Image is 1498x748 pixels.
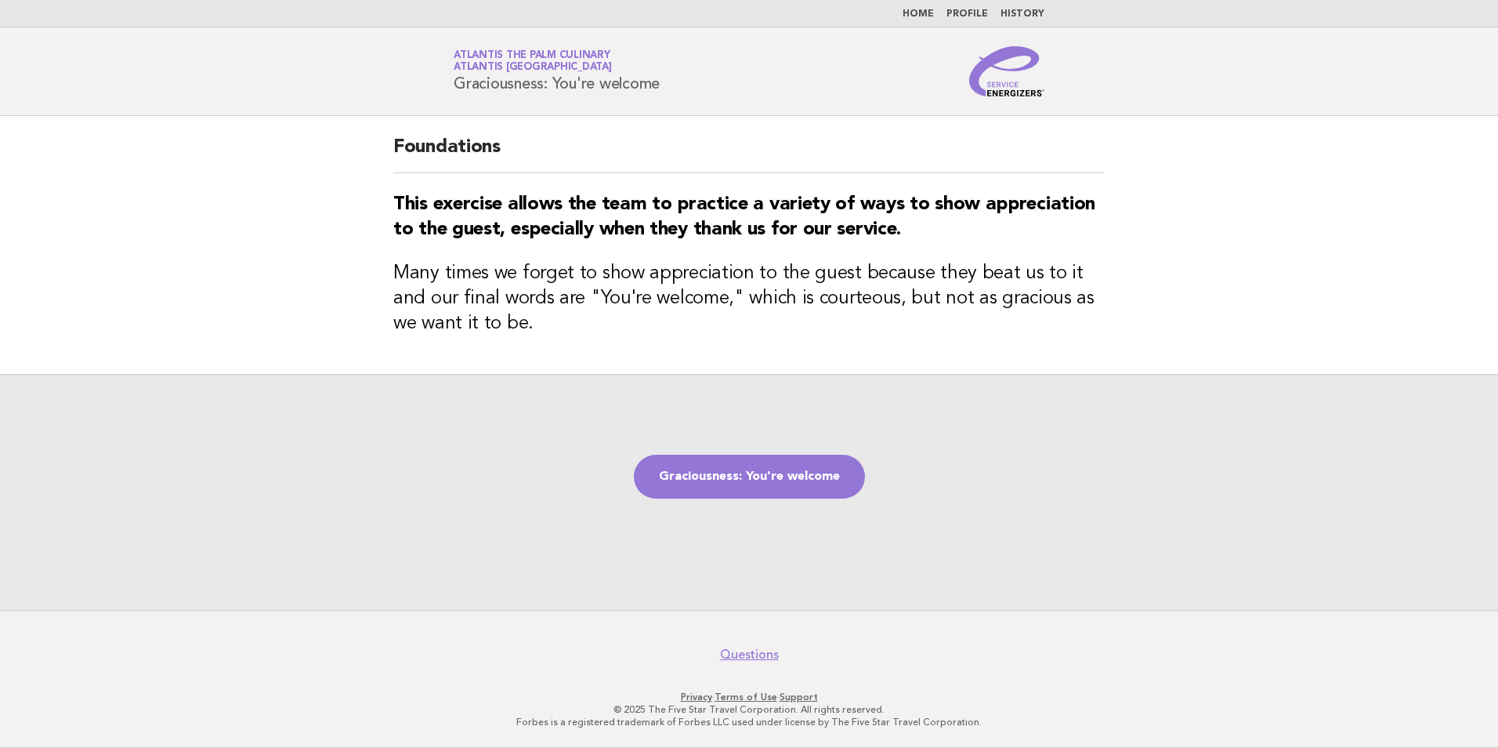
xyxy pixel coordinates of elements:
h1: Graciousness: You're welcome [454,51,660,92]
a: History [1000,9,1044,19]
a: Atlantis The Palm CulinaryAtlantis [GEOGRAPHIC_DATA] [454,50,612,72]
a: Privacy [681,692,712,703]
a: Questions [720,647,779,663]
a: Support [780,692,818,703]
a: Graciousness: You're welcome [634,455,865,499]
p: © 2025 The Five Star Travel Corporation. All rights reserved. [270,703,1228,716]
a: Home [903,9,934,19]
img: Service Energizers [969,46,1044,96]
p: Forbes is a registered trademark of Forbes LLC used under license by The Five Star Travel Corpora... [270,716,1228,728]
p: · · [270,691,1228,703]
h3: Many times we forget to show appreciation to the guest because they beat us to it and our final w... [393,261,1105,336]
a: Terms of Use [715,692,777,703]
strong: This exercise allows the team to practice a variety of ways to show appreciation to the guest, es... [393,195,1095,239]
span: Atlantis [GEOGRAPHIC_DATA] [454,63,612,73]
a: Profile [946,9,988,19]
h2: Foundations [393,135,1105,173]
